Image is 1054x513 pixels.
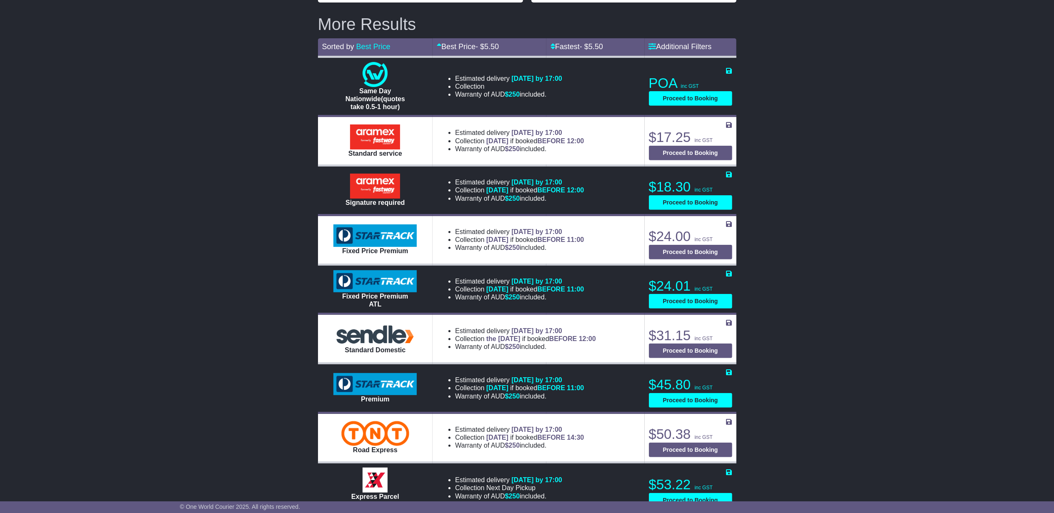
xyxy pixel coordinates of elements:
[455,186,584,194] li: Collection
[455,82,562,90] li: Collection
[588,42,603,51] span: 5.50
[356,42,391,51] a: Best Price
[537,236,565,243] span: BEFORE
[455,293,584,301] li: Warranty of AUD included.
[333,270,417,293] img: StarTrack: Fixed Price Premium ATL
[486,286,584,293] span: if booked
[695,385,713,391] span: inc GST
[348,150,402,157] span: Standard service
[511,129,562,136] span: [DATE] by 17:00
[505,493,520,500] span: $
[509,145,520,152] span: 250
[455,145,584,153] li: Warranty of AUD included.
[180,503,300,510] span: © One World Courier 2025. All rights reserved.
[455,433,584,441] li: Collection
[486,384,508,391] span: [DATE]
[567,286,584,293] span: 11:00
[455,343,596,351] li: Warranty of AUD included.
[695,485,713,491] span: inc GST
[649,146,732,160] button: Proceed to Booking
[353,446,398,453] span: Road Express
[350,125,400,149] img: Aramex: Standard service
[580,42,603,51] span: - $
[511,476,562,483] span: [DATE] by 17:00
[361,396,389,403] span: Premium
[649,245,732,259] button: Proceed to Booking
[649,376,732,393] p: $45.80
[333,224,417,247] img: StarTrack: Fixed Price Premium
[649,327,732,344] p: $31.15
[537,286,565,293] span: BEFORE
[363,62,388,87] img: One World Courier: Same Day Nationwide(quotes take 0.5-1 hour)
[486,384,584,391] span: if booked
[486,137,584,144] span: if booked
[455,384,584,392] li: Collection
[509,493,520,500] span: 250
[505,343,520,350] span: $
[455,426,584,433] li: Estimated delivery
[486,137,508,144] span: [DATE]
[455,194,584,202] li: Warranty of AUD included.
[695,137,713,143] span: inc GST
[455,285,584,293] li: Collection
[345,87,405,110] span: Same Day Nationwide(quotes take 0.5-1 hour)
[486,434,508,441] span: [DATE]
[455,228,584,236] li: Estimated delivery
[511,426,562,433] span: [DATE] by 17:00
[455,476,562,484] li: Estimated delivery
[509,442,520,449] span: 250
[511,327,562,334] span: [DATE] by 17:00
[505,393,520,400] span: $
[537,384,565,391] span: BEFORE
[649,443,732,457] button: Proceed to Booking
[649,344,732,358] button: Proceed to Booking
[537,187,565,194] span: BEFORE
[695,237,713,242] span: inc GST
[567,187,584,194] span: 12:00
[476,42,499,51] span: - $
[511,179,562,186] span: [DATE] by 17:00
[505,145,520,152] span: $
[322,42,354,51] span: Sorted by
[455,178,584,186] li: Estimated delivery
[505,244,520,251] span: $
[486,434,584,441] span: if booked
[649,129,732,146] p: $17.25
[649,294,732,309] button: Proceed to Booking
[486,236,584,243] span: if booked
[505,294,520,301] span: $
[455,484,562,492] li: Collection
[649,179,732,195] p: $18.30
[681,83,699,89] span: inc GST
[486,335,520,342] span: the [DATE]
[649,75,732,92] p: POA
[505,91,520,98] span: $
[455,392,584,400] li: Warranty of AUD included.
[455,327,596,335] li: Estimated delivery
[649,476,732,493] p: $53.22
[341,421,409,446] img: TNT Domestic: Road Express
[649,393,732,408] button: Proceed to Booking
[649,228,732,245] p: $24.00
[549,335,577,342] span: BEFORE
[345,346,406,354] span: Standard Domestic
[537,434,565,441] span: BEFORE
[509,195,520,202] span: 250
[695,434,713,440] span: inc GST
[649,42,712,51] a: Additional Filters
[455,129,584,137] li: Estimated delivery
[486,187,584,194] span: if booked
[505,195,520,202] span: $
[511,228,562,235] span: [DATE] by 17:00
[455,244,584,252] li: Warranty of AUD included.
[333,373,417,396] img: StarTrack: Premium
[486,484,536,491] span: Next Day Pickup
[649,278,732,294] p: $24.01
[455,75,562,82] li: Estimated delivery
[455,492,562,500] li: Warranty of AUD included.
[455,441,584,449] li: Warranty of AUD included.
[695,286,713,292] span: inc GST
[511,75,562,82] span: [DATE] by 17:00
[567,236,584,243] span: 11:00
[551,42,603,51] a: Fastest- $5.50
